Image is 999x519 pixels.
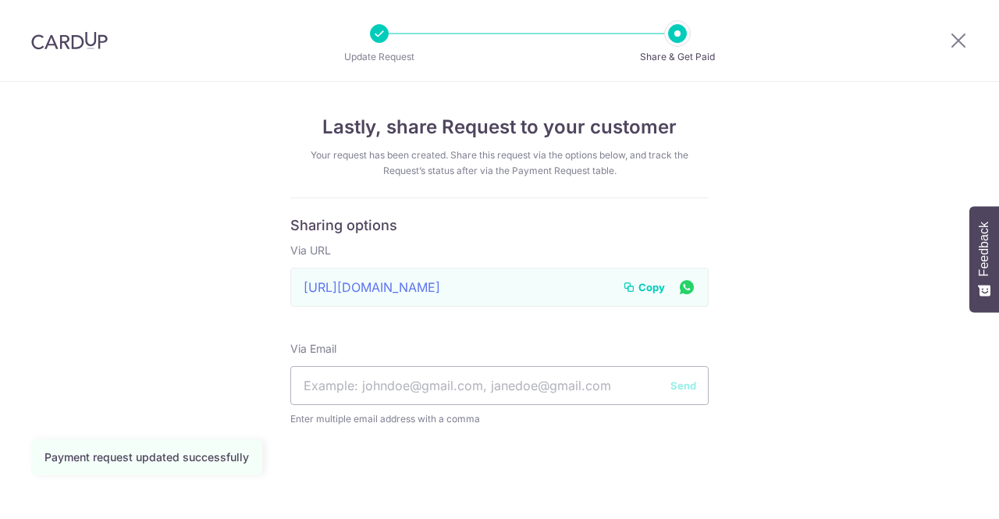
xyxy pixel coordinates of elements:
div: Your request has been created. Share this request via the options below, and track the Request’s ... [290,148,709,179]
div: Payment request updated successfully [44,450,249,465]
h4: Lastly, share Request to your customer [290,113,709,141]
button: Feedback - Show survey [969,206,999,312]
span: Enter multiple email address with a comma [290,411,709,427]
button: Send [670,378,696,393]
img: CardUp [31,31,108,50]
iframe: Opens a widget where you can find more information [899,472,983,511]
span: Feedback [977,222,991,276]
h6: Sharing options [290,217,709,235]
label: Via Email [290,341,336,357]
p: Share & Get Paid [620,49,735,65]
input: Example: johndoe@gmail.com, janedoe@gmail.com [290,366,709,405]
p: Update Request [322,49,437,65]
button: Copy [623,279,665,295]
span: Copy [638,279,665,295]
label: Via URL [290,243,331,258]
